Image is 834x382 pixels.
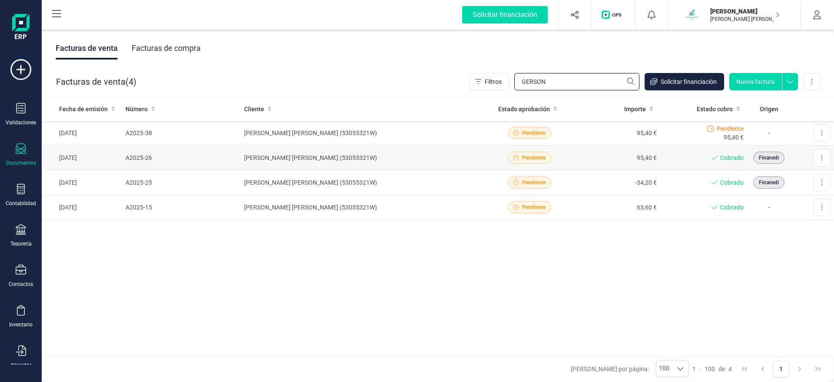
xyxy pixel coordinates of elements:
[596,1,630,29] button: Logo de OPS
[573,195,660,220] td: 63,60 €
[126,105,148,113] span: Número
[710,16,780,23] p: [PERSON_NAME] [PERSON_NAME]
[241,170,486,195] td: [PERSON_NAME] [PERSON_NAME] (53055321W)
[679,1,790,29] button: MA[PERSON_NAME][PERSON_NAME] [PERSON_NAME]
[129,76,133,88] span: 4
[729,73,782,90] button: Nueva factura
[514,73,639,90] input: Buscar...
[42,170,122,195] td: [DATE]
[682,5,702,24] img: MA
[573,146,660,170] td: 95,40 €
[692,365,696,373] span: 1
[718,365,725,373] span: de
[522,154,546,162] span: Pendiente
[452,1,558,29] button: Solicitar financiación
[717,124,744,133] span: Pendiente
[755,361,771,377] button: Previous Page
[571,361,689,377] div: [PERSON_NAME] por página:
[470,73,509,90] button: Filtros
[522,129,546,137] span: Pendiente
[705,365,715,373] span: 100
[728,365,732,373] span: 4
[10,240,32,247] div: Tesorería
[656,361,672,377] span: 100
[759,179,779,186] span: Finanedi
[624,105,646,113] span: Importe
[485,77,502,86] span: Filtros
[122,146,241,170] td: A2025-26
[42,195,122,220] td: [DATE]
[645,73,724,90] button: Solicitar financiación
[42,146,122,170] td: [DATE]
[791,361,808,377] button: Next Page
[710,7,780,16] p: [PERSON_NAME]
[720,178,744,187] span: Cobrado
[522,203,546,211] span: Pendiente
[6,159,36,166] div: Documentos
[720,153,744,162] span: Cobrado
[661,77,717,86] span: Solicitar financiación
[122,121,241,146] td: A2025-38
[692,365,732,373] div: -
[244,105,264,113] span: Cliente
[773,361,789,377] button: Page 1
[56,37,118,60] div: Facturas de venta
[6,200,36,207] div: Contabilidad
[12,14,30,42] img: Logo Finanedi
[9,281,33,288] div: Contactos
[810,361,826,377] button: Last Page
[720,203,744,212] span: Cobrado
[573,121,660,146] td: 95,40 €
[241,121,486,146] td: [PERSON_NAME] [PERSON_NAME] (53055321W)
[132,37,201,60] div: Facturas de compra
[56,73,136,90] div: Facturas de venta ( )
[462,6,548,23] div: Solicitar financiación
[241,146,486,170] td: [PERSON_NAME] [PERSON_NAME] (53055321W)
[498,105,550,113] span: Estado aprobación
[760,105,778,113] span: Origen
[751,202,787,213] p: -
[42,121,122,146] td: [DATE]
[122,195,241,220] td: A2025-15
[122,170,241,195] td: A2025-25
[724,133,744,142] span: 95,40 €
[9,321,33,328] div: Inventario
[751,128,787,138] p: -
[11,362,31,369] div: Importar
[602,10,625,19] img: Logo de OPS
[573,170,660,195] td: -34,20 €
[736,361,753,377] button: First Page
[241,195,486,220] td: [PERSON_NAME] [PERSON_NAME] (53055321W)
[59,105,108,113] span: Fecha de emisión
[522,179,546,186] span: Pendiente
[6,119,36,126] div: Validaciones
[759,154,779,162] span: Finanedi
[697,105,733,113] span: Estado cobro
